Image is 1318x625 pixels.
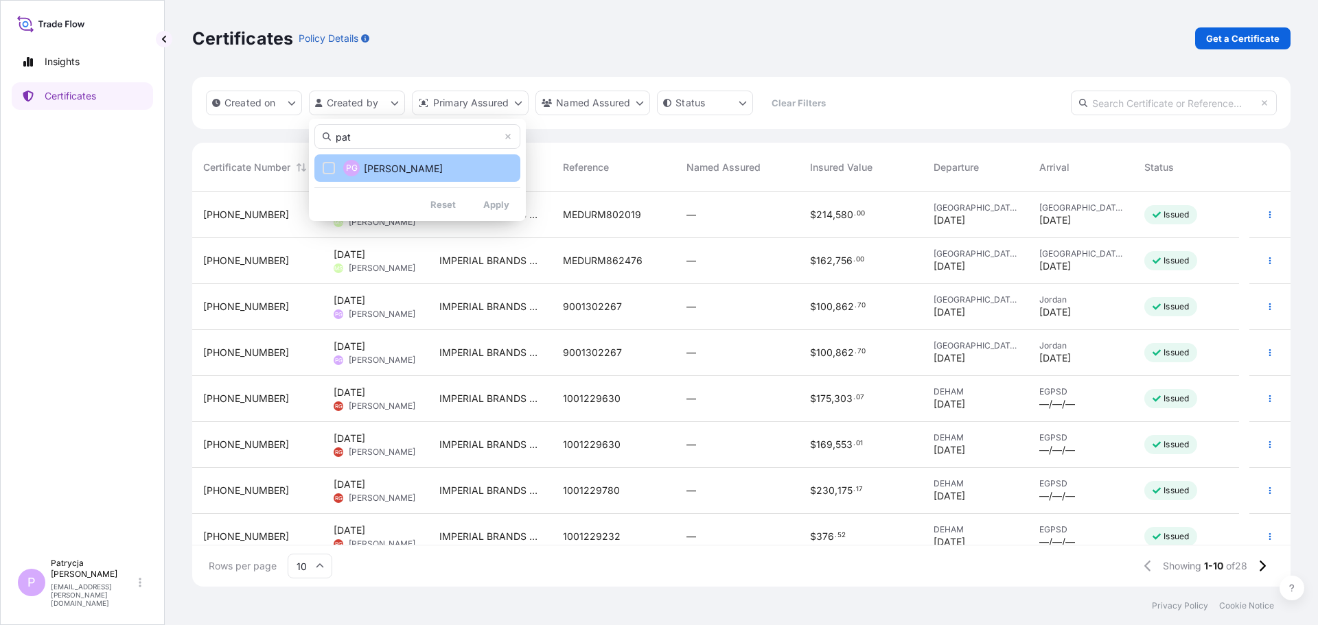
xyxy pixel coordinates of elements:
button: Apply [472,193,520,215]
input: Search team member [314,124,520,149]
div: Select Option [314,154,520,182]
span: [PERSON_NAME] [364,162,443,176]
p: Reset [430,198,456,211]
p: Apply [483,198,509,211]
button: Reset [419,193,467,215]
button: PG[PERSON_NAME] [314,154,520,182]
span: PG [346,161,358,175]
div: createdBy Filter options [309,119,526,221]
